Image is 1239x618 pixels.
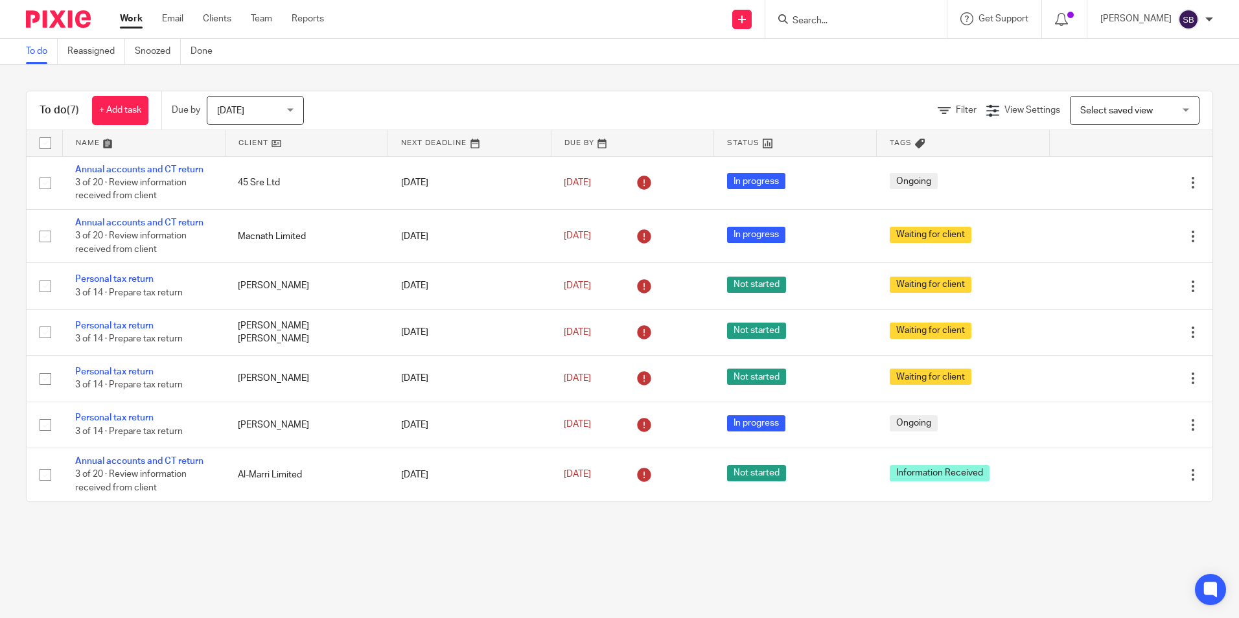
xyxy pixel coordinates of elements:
[388,448,551,501] td: [DATE]
[564,281,591,290] span: [DATE]
[75,334,183,343] span: 3 of 14 · Prepare tax return
[225,448,388,501] td: Al-Marri Limited
[388,263,551,309] td: [DATE]
[956,106,977,115] span: Filter
[75,413,154,422] a: Personal tax return
[564,470,591,479] span: [DATE]
[564,232,591,241] span: [DATE]
[26,10,91,28] img: Pixie
[225,156,388,209] td: 45 Sre Ltd
[564,420,591,429] span: [DATE]
[203,12,231,25] a: Clients
[225,263,388,309] td: [PERSON_NAME]
[1080,106,1153,115] span: Select saved view
[388,209,551,262] td: [DATE]
[225,402,388,448] td: [PERSON_NAME]
[564,374,591,383] span: [DATE]
[978,14,1028,23] span: Get Support
[75,165,203,174] a: Annual accounts and CT return
[75,381,183,390] span: 3 of 14 · Prepare tax return
[890,277,971,293] span: Waiting for client
[564,328,591,337] span: [DATE]
[75,232,187,255] span: 3 of 20 · Review information received from client
[1100,12,1172,25] p: [PERSON_NAME]
[75,178,187,201] span: 3 of 20 · Review information received from client
[890,415,938,431] span: Ongoing
[67,105,79,115] span: (7)
[225,356,388,402] td: [PERSON_NAME]
[727,323,786,339] span: Not started
[388,156,551,209] td: [DATE]
[727,369,786,385] span: Not started
[890,173,938,189] span: Ongoing
[75,288,183,297] span: 3 of 14 · Prepare tax return
[135,39,181,64] a: Snoozed
[1004,106,1060,115] span: View Settings
[388,356,551,402] td: [DATE]
[75,427,183,436] span: 3 of 14 · Prepare tax return
[564,178,591,187] span: [DATE]
[388,402,551,448] td: [DATE]
[92,96,148,125] a: + Add task
[120,12,143,25] a: Work
[791,16,908,27] input: Search
[727,465,786,481] span: Not started
[67,39,125,64] a: Reassigned
[727,415,785,431] span: In progress
[727,227,785,243] span: In progress
[40,104,79,117] h1: To do
[727,173,785,189] span: In progress
[217,106,244,115] span: [DATE]
[388,309,551,355] td: [DATE]
[1178,9,1199,30] img: svg%3E
[727,277,786,293] span: Not started
[890,323,971,339] span: Waiting for client
[162,12,183,25] a: Email
[75,321,154,330] a: Personal tax return
[225,309,388,355] td: [PERSON_NAME] [PERSON_NAME]
[75,367,154,376] a: Personal tax return
[75,470,187,493] span: 3 of 20 · Review information received from client
[890,369,971,385] span: Waiting for client
[191,39,222,64] a: Done
[75,275,154,284] a: Personal tax return
[890,227,971,243] span: Waiting for client
[890,139,912,146] span: Tags
[292,12,324,25] a: Reports
[225,209,388,262] td: Macnath Limited
[75,218,203,227] a: Annual accounts and CT return
[890,465,990,481] span: Information Received
[172,104,200,117] p: Due by
[75,457,203,466] a: Annual accounts and CT return
[26,39,58,64] a: To do
[251,12,272,25] a: Team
